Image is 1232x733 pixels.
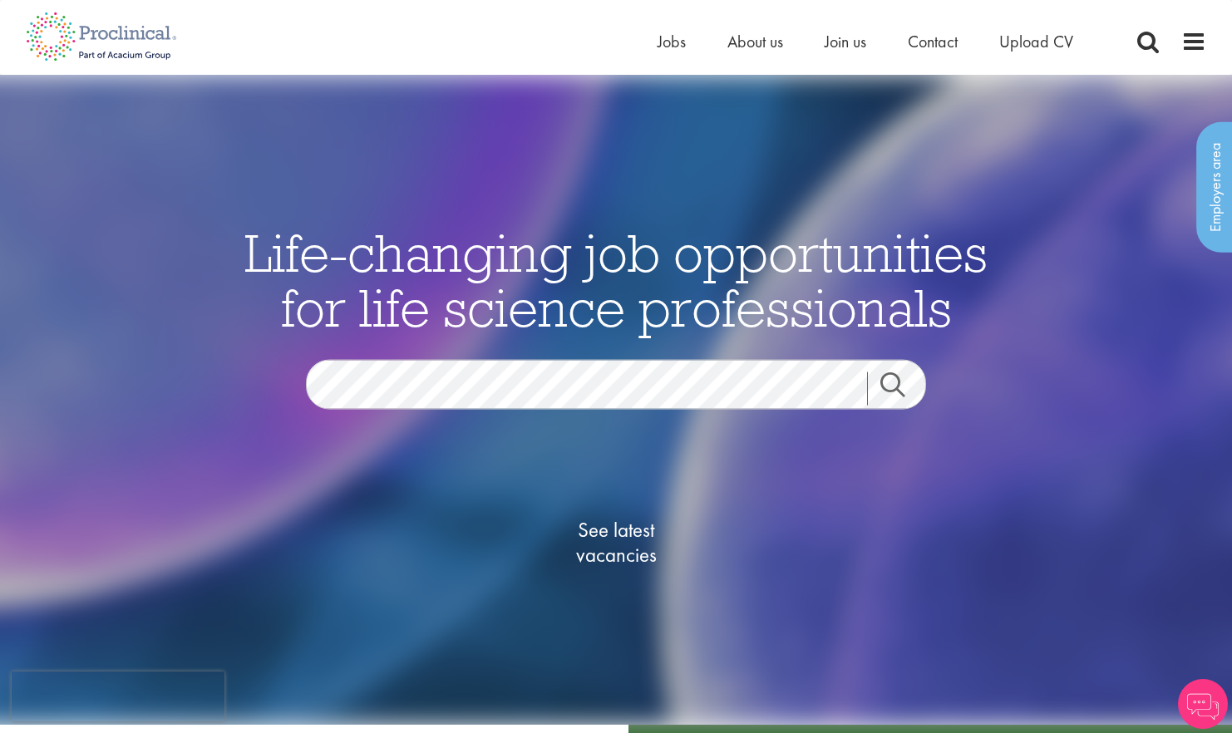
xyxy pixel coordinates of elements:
[727,31,783,52] a: About us
[1178,679,1228,729] img: Chatbot
[12,672,224,721] iframe: reCAPTCHA
[825,31,866,52] a: Join us
[999,31,1073,52] a: Upload CV
[908,31,958,52] a: Contact
[658,31,686,52] a: Jobs
[533,451,699,634] a: See latestvacancies
[867,372,939,406] a: Job search submit button
[533,518,699,568] span: See latest vacancies
[244,219,988,341] span: Life-changing job opportunities for life science professionals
